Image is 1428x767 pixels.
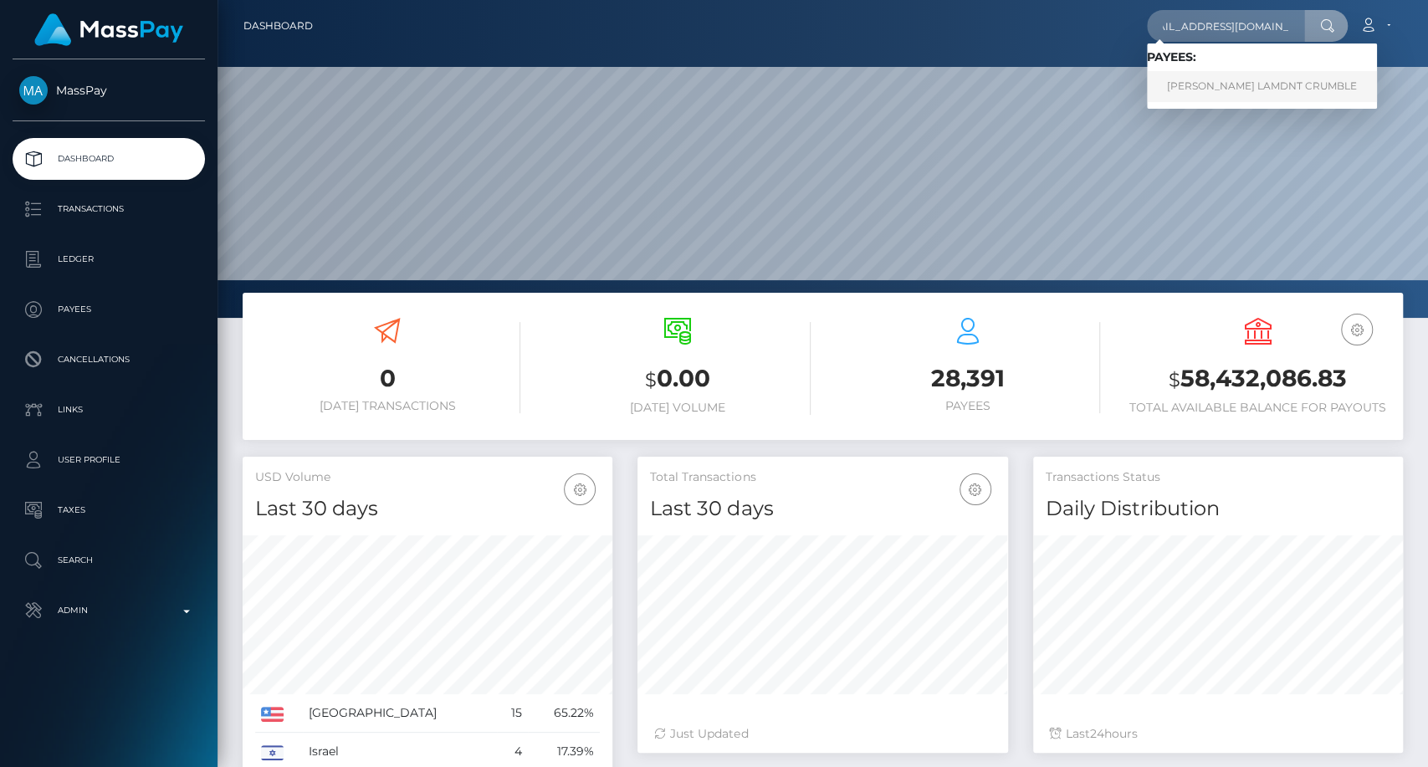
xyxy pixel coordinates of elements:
[19,397,198,422] p: Links
[13,539,205,581] a: Search
[19,247,198,272] p: Ledger
[19,548,198,573] p: Search
[654,725,990,743] div: Just Updated
[650,469,995,486] h5: Total Transactions
[19,598,198,623] p: Admin
[255,399,520,413] h6: [DATE] Transactions
[19,76,48,105] img: MassPay
[13,238,205,280] a: Ledger
[1090,726,1104,741] span: 24
[1046,469,1390,486] h5: Transactions Status
[19,447,198,473] p: User Profile
[13,590,205,631] a: Admin
[34,13,183,46] img: MassPay Logo
[645,368,657,391] small: $
[13,289,205,330] a: Payees
[255,469,600,486] h5: USD Volume
[243,8,313,43] a: Dashboard
[261,745,284,760] img: IL.png
[13,138,205,180] a: Dashboard
[19,347,198,372] p: Cancellations
[836,399,1101,413] h6: Payees
[1169,368,1180,391] small: $
[1050,725,1386,743] div: Last hours
[13,339,205,381] a: Cancellations
[19,146,198,171] p: Dashboard
[1147,10,1304,42] input: Search...
[13,83,205,98] span: MassPay
[545,401,811,415] h6: [DATE] Volume
[528,694,600,733] td: 65.22%
[497,694,528,733] td: 15
[19,498,198,523] p: Taxes
[650,494,995,524] h4: Last 30 days
[255,494,600,524] h4: Last 30 days
[303,694,497,733] td: [GEOGRAPHIC_DATA]
[13,389,205,431] a: Links
[1046,494,1390,524] h4: Daily Distribution
[13,188,205,230] a: Transactions
[545,362,811,396] h3: 0.00
[13,439,205,481] a: User Profile
[836,362,1101,395] h3: 28,391
[1125,401,1390,415] h6: Total Available Balance for Payouts
[1125,362,1390,396] h3: 58,432,086.83
[261,707,284,722] img: US.png
[1147,71,1377,102] a: [PERSON_NAME] LAMDNT CRUMBLE
[19,197,198,222] p: Transactions
[13,489,205,531] a: Taxes
[1147,50,1377,64] h6: Payees:
[255,362,520,395] h3: 0
[19,297,198,322] p: Payees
